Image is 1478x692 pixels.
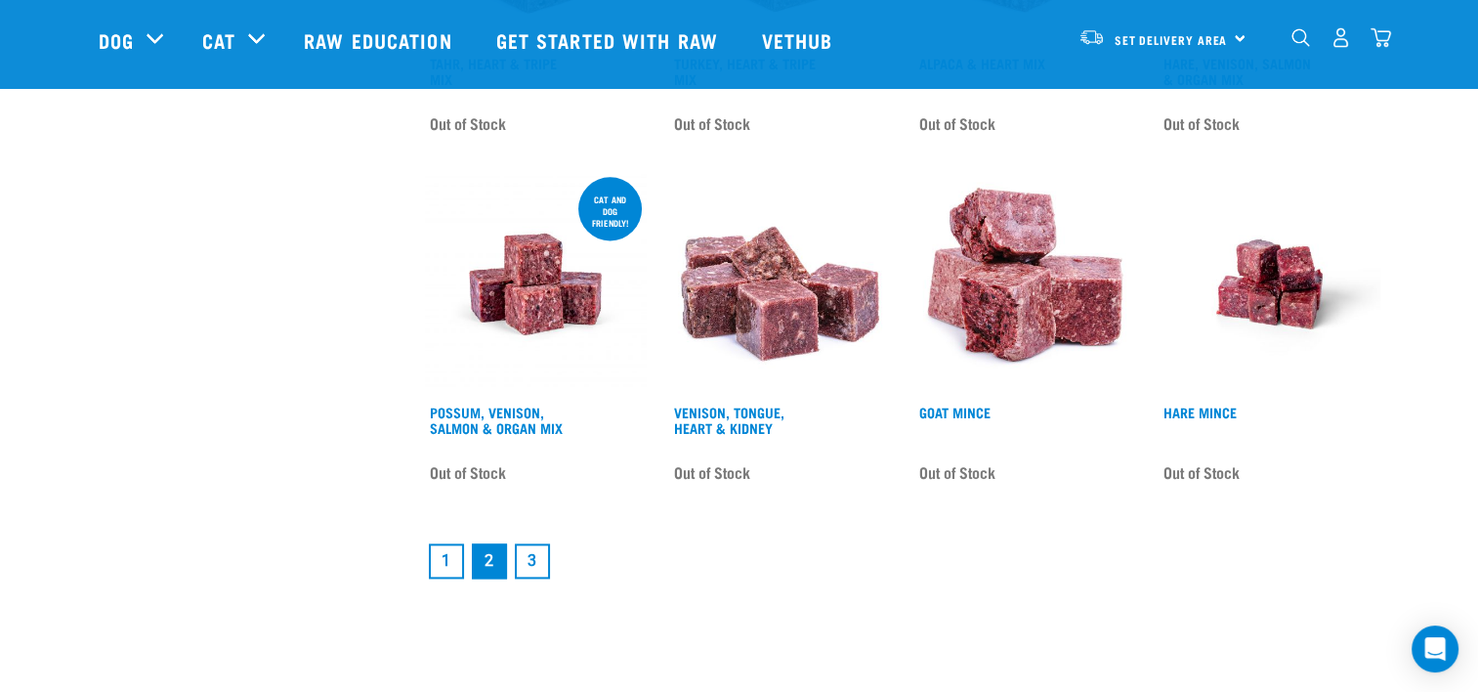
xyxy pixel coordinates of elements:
span: Out of Stock [1163,108,1240,138]
img: user.png [1330,27,1351,48]
a: Goto page 3 [515,543,550,579]
img: Possum Venison Salmon Organ 1626 [425,173,647,395]
span: Out of Stock [430,457,506,487]
img: van-moving.png [1078,28,1105,46]
a: Possum, Venison, Salmon & Organ Mix [430,409,563,431]
a: Hare Mince [1163,409,1237,415]
a: Venison, Tongue, Heart & Kidney [674,409,784,431]
img: Pile Of Cubed Venison Tongue Mix For Pets [669,173,891,395]
span: Out of Stock [674,108,750,138]
a: Goat Mince [919,409,991,415]
img: home-icon-1@2x.png [1291,28,1310,47]
a: Cat [202,25,235,55]
span: Out of Stock [674,457,750,487]
div: Open Intercom Messenger [1412,626,1458,672]
span: Out of Stock [919,108,995,138]
nav: pagination [425,540,1380,583]
a: Page 2 [472,543,507,579]
span: Out of Stock [430,108,506,138]
img: Raw Essentials Hare Mince Raw Bites For Cats & Dogs [1159,173,1380,395]
span: Out of Stock [1163,457,1240,487]
a: Get started with Raw [477,1,742,79]
a: Goto page 1 [429,543,464,579]
span: Set Delivery Area [1115,36,1228,43]
a: Vethub [742,1,858,79]
a: Dog [99,25,134,55]
img: 1077 Wild Goat Mince 01 [914,173,1136,395]
a: Raw Education [284,1,476,79]
div: cat and dog friendly! [578,185,642,238]
img: home-icon@2x.png [1371,27,1391,48]
span: Out of Stock [919,457,995,487]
